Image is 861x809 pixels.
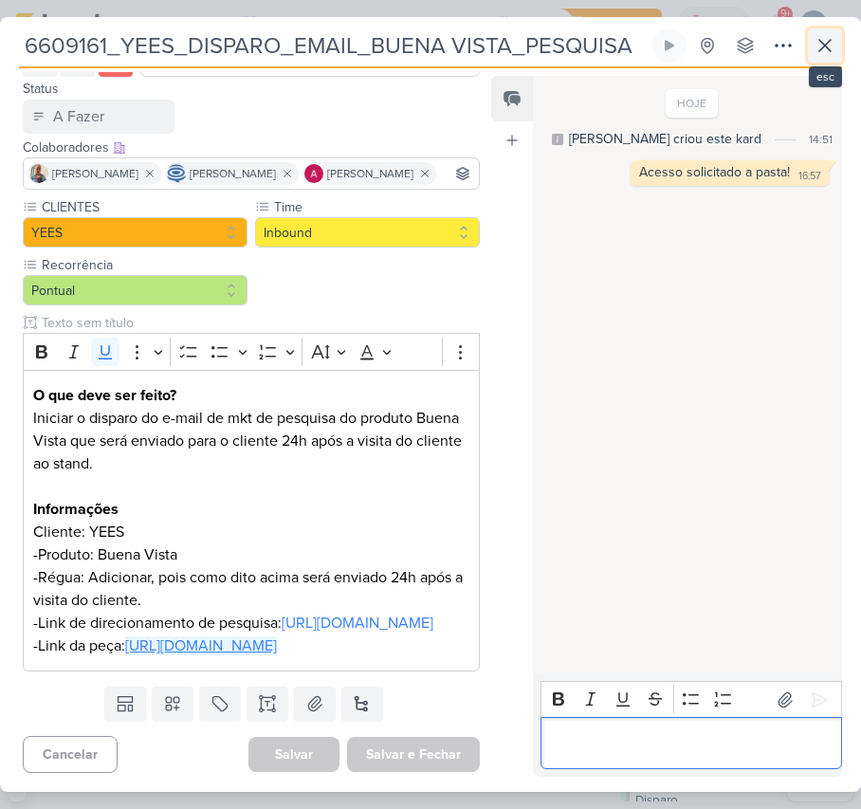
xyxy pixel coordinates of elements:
button: Cancelar [23,736,118,773]
img: Iara Santos [29,164,48,183]
input: Texto sem título [38,313,480,333]
button: Pontual [23,275,247,305]
div: Editor editing area: main [23,370,480,672]
span: [PERSON_NAME] [190,165,276,182]
div: Acesso solicitado a pasta! [639,164,790,180]
label: CLIENTES [40,197,247,217]
label: Recorrência [40,255,247,275]
div: Ligar relógio [662,38,677,53]
a: [URL][DOMAIN_NAME] [125,636,277,655]
input: Kard Sem Título [19,28,649,63]
div: A Fazer [53,105,104,128]
img: Alessandra Gomes [304,164,323,183]
button: YEES [23,217,247,248]
a: [URL][DOMAIN_NAME] [282,614,433,633]
span: [PERSON_NAME] [327,165,413,182]
div: Editor toolbar [23,333,480,370]
strong: O que deve ser feito? [33,386,176,405]
span: [PERSON_NAME] [52,165,138,182]
button: Inbound [255,217,480,248]
div: 14:51 [809,131,833,148]
div: 16:57 [798,169,821,184]
div: [PERSON_NAME] criou este kard [569,129,761,149]
label: Time [272,197,480,217]
input: Buscar [440,162,475,185]
label: Status [23,81,59,97]
div: Editor editing area: main [540,717,842,769]
p: Cliente: YEES [33,521,469,543]
strong: Informações [33,500,119,519]
p: -Régua: Adicionar, pois como dito acima será enviado 24h após a visita do cliente. [33,566,469,612]
p: -Link de direcionamento de pesquisa: [33,612,469,634]
p: -Link da peça: [33,634,469,657]
div: Editor toolbar [540,681,842,718]
button: A Fazer [23,100,174,134]
div: esc [809,66,842,87]
div: Colaboradores [23,138,480,157]
p: Iniciar o disparo do e-mail de mkt de pesquisa do produto Buena Vista que será enviado para o cli... [33,407,469,475]
img: Caroline Traven De Andrade [167,164,186,183]
p: -Produto: Buena Vista [33,543,469,566]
